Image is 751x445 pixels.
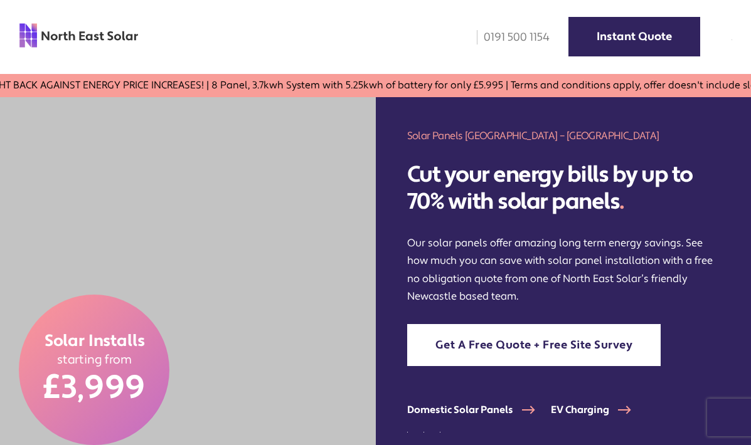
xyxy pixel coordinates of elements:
[619,187,624,216] span: .
[19,295,169,445] a: Solar Installs starting from £3,999
[407,234,720,305] p: Our solar panels offer amazing long term energy savings. See how much you can save with solar pan...
[407,324,661,366] a: Get A Free Quote + Free Site Survey
[44,330,144,352] span: Solar Installs
[568,17,700,56] a: Instant Quote
[407,128,720,143] h1: Solar Panels [GEOGRAPHIC_DATA] – [GEOGRAPHIC_DATA]
[43,367,146,409] span: £3,999
[407,162,720,216] h2: Cut your energy bills by up to 70% with solar panels
[19,23,139,48] img: north east solar logo
[468,30,550,45] a: 0191 500 1154
[551,404,647,416] a: EV Charging
[56,352,132,367] span: starting from
[407,404,551,416] a: Domestic Solar Panels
